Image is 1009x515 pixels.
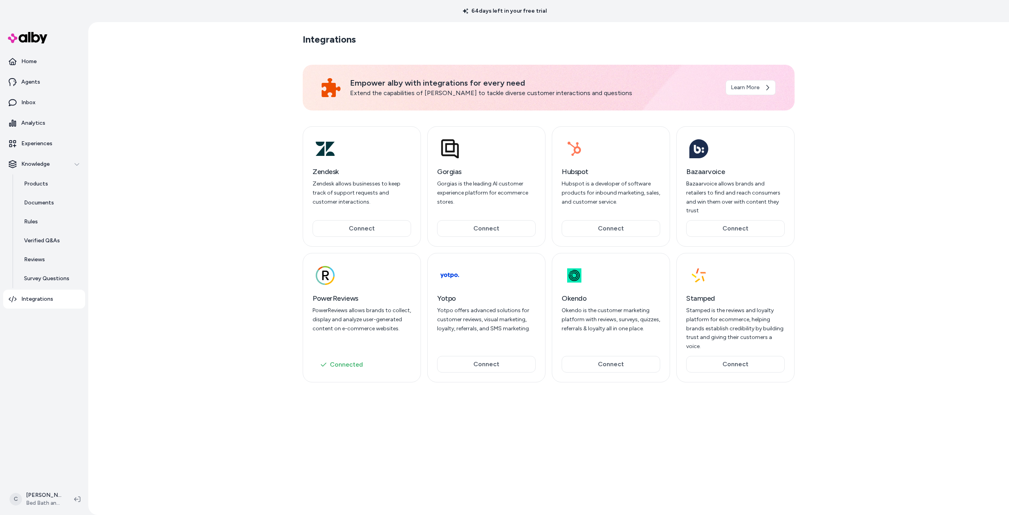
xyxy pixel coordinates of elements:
h3: Zendesk [313,166,411,177]
p: Documents [24,199,54,207]
button: Connect [686,220,785,237]
button: Connect [686,356,785,373]
p: Knowledge [21,160,50,168]
h3: Okendo [562,293,660,304]
a: Learn More [726,80,776,95]
p: PowerReviews allows brands to collect, display and analyze user-generated content on e-commerce w... [313,306,411,333]
p: Analytics [21,119,45,127]
h3: PowerReviews [313,293,411,304]
p: Hubspot is a developer of software products for inbound marketing, sales, and customer service. [562,180,660,206]
p: Yotpo offers advanced solutions for customer reviews, visual marketing, loyalty, referrals, and S... [437,306,536,333]
a: Products [16,174,85,193]
p: [PERSON_NAME] [26,491,61,499]
p: Zendesk allows businesses to keep track of support requests and customer interactions. [313,180,411,206]
p: Gorgias is the leading AI customer experience platform for ecommerce stores. [437,180,536,206]
span: Bed Bath and Beyond [26,499,61,507]
p: Experiences [21,140,52,148]
a: Verified Q&As [16,231,85,250]
a: Documents [16,193,85,212]
p: Extend the capabilities of [PERSON_NAME] to tackle diverse customer interactions and questions [350,88,716,98]
p: Reviews [24,256,45,264]
p: Integrations [21,295,53,303]
p: 64 days left in your free trial [458,7,551,15]
h3: Gorgias [437,166,536,177]
img: alby Logo [8,32,47,43]
p: Products [24,180,48,188]
h3: Bazaarvoice [686,166,785,177]
button: Connect [437,220,536,237]
p: Stamped is the reviews and loyalty platform for ecommerce, helping brands establish credibility b... [686,306,785,351]
button: Connect [562,356,660,373]
p: Okendo is the customer marketing platform with reviews, surveys, quizzes, referrals & loyalty all... [562,306,660,333]
h3: Stamped [686,293,785,304]
button: Connect [313,220,411,237]
button: Connected [313,357,411,373]
p: Empower alby with integrations for every need [350,77,716,88]
button: C[PERSON_NAME]Bed Bath and Beyond [5,487,68,512]
p: Agents [21,78,40,86]
a: Experiences [3,134,85,153]
p: Home [21,58,37,66]
a: Home [3,52,85,71]
p: Verified Q&As [24,237,60,245]
a: Inbox [3,93,85,112]
a: Analytics [3,114,85,133]
button: Connect [562,220,660,237]
a: Rules [16,212,85,231]
p: Survey Questions [24,275,69,283]
h3: Hubspot [562,166,660,177]
h3: Yotpo [437,293,536,304]
p: Inbox [21,99,35,107]
a: Agents [3,73,85,92]
button: Connect [437,356,536,373]
span: C [9,493,22,506]
h2: Integrations [303,33,356,46]
a: Integrations [3,290,85,309]
button: Knowledge [3,155,85,174]
p: Bazaarvoice allows brands and retailers to find and reach consumers and win them over with conten... [686,180,785,215]
p: Rules [24,218,38,226]
a: Survey Questions [16,269,85,288]
a: Reviews [16,250,85,269]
